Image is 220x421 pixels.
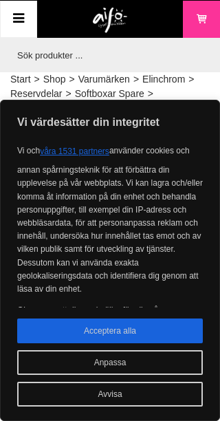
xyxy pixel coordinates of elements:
[17,319,203,343] button: Acceptera alla
[43,72,66,87] a: Shop
[65,87,71,101] span: >
[10,38,203,72] input: Sök produkter ...
[69,72,74,87] span: >
[10,72,31,87] a: Start
[40,139,109,164] button: våra 1531 partners
[93,8,128,34] img: logo.png
[75,87,144,101] a: Softboxar Spare
[17,382,203,407] button: Avvisa
[148,87,153,101] span: >
[34,72,40,87] span: >
[133,72,139,87] span: >
[17,139,203,296] p: Vi och använder cookies och annan spårningsteknik för att förbättra din upplevelse på vår webbpla...
[10,87,62,101] a: Reservdelar
[142,72,185,87] a: Elinchrom
[78,72,130,87] a: Varumärken
[17,304,203,396] p: Observera att dina val gäller för alla våra underdomäner. När du har gett ditt samtycke kommer en...
[17,350,203,375] button: Anpassa
[188,72,194,87] span: >
[1,114,219,131] p: Vi värdesätter din integritet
